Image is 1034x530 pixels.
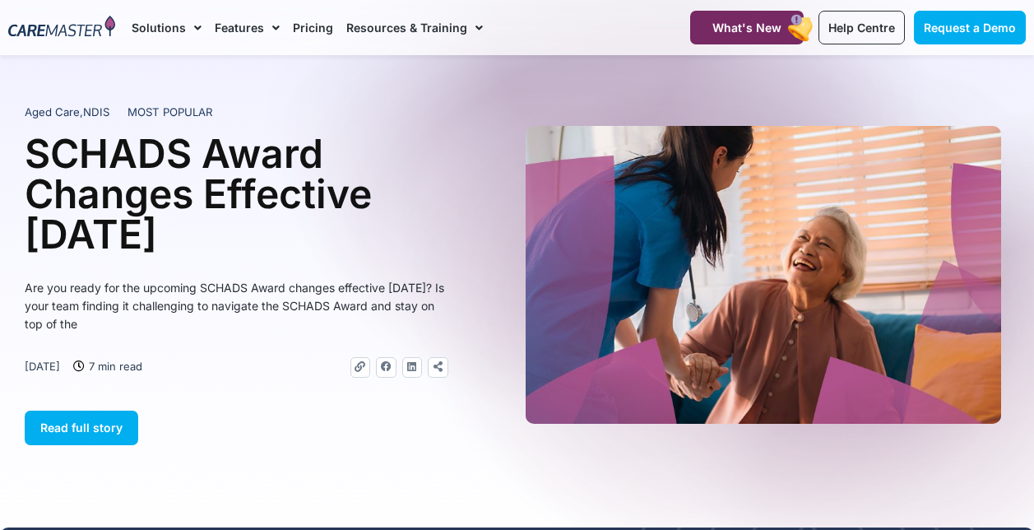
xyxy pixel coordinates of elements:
[818,11,905,44] a: Help Centre
[128,105,213,121] span: MOST POPULAR
[526,126,1002,424] img: A heartwarming moment where a support worker in a blue uniform, with a stethoscope draped over he...
[924,21,1016,35] span: Request a Demo
[690,11,804,44] a: What's New
[8,16,115,40] img: CareMaster Logo
[40,421,123,435] span: Read full story
[25,105,80,119] span: Aged Care
[25,133,448,254] h1: SCHADS Award Changes Effective [DATE]
[914,11,1026,44] a: Request a Demo
[25,411,138,445] a: Read full story
[712,21,781,35] span: What's New
[828,21,895,35] span: Help Centre
[83,105,109,119] span: NDIS
[25,279,448,333] p: Are you ready for the upcoming SCHADS Award changes effective [DATE]? Is your team finding it cha...
[85,357,142,375] span: 7 min read
[25,360,60,373] time: [DATE]
[25,105,109,119] span: ,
